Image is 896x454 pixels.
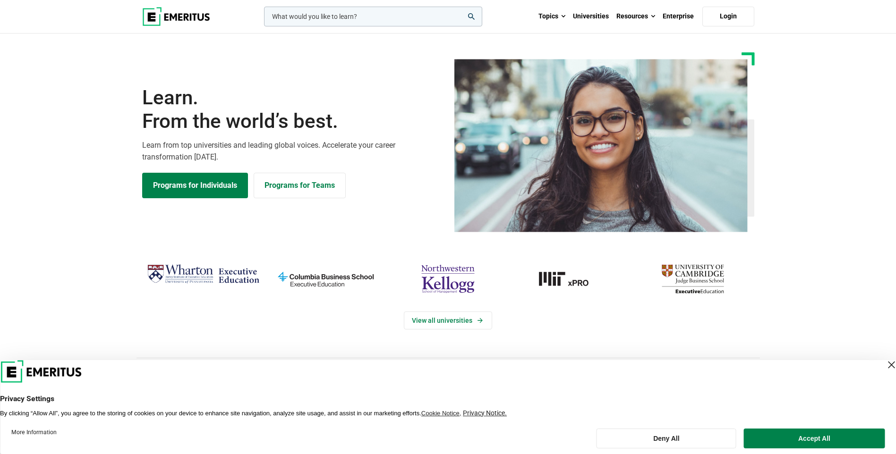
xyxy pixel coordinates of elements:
[514,261,627,297] a: MIT-xPRO
[404,311,492,329] a: View Universities
[454,59,748,232] img: Learn from the world's best
[264,7,482,26] input: woocommerce-product-search-field-0
[142,109,443,133] span: From the world’s best.
[254,173,346,198] a: Explore for Business
[147,261,260,288] img: Wharton Executive Education
[142,139,443,163] p: Learn from top universities and leading global voices. Accelerate your career transformation [DATE].
[392,261,504,297] img: northwestern-kellogg
[636,261,749,297] img: cambridge-judge-business-school
[142,173,248,198] a: Explore Programs
[269,261,382,297] img: columbia-business-school
[142,86,443,134] h1: Learn.
[702,7,754,26] a: Login
[514,261,627,297] img: MIT xPRO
